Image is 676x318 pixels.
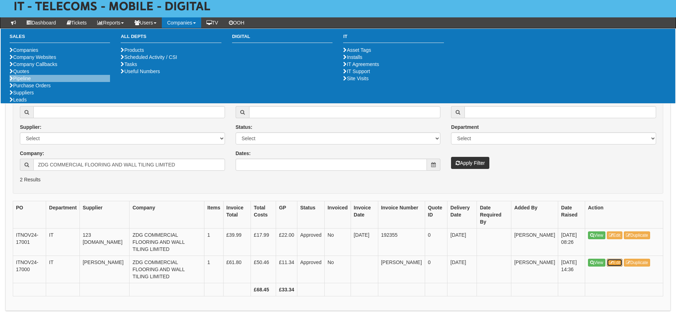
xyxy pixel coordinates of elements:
a: Tasks [121,61,137,67]
label: Company: [20,150,44,157]
a: View [588,259,605,267]
a: IT Support [343,68,370,74]
h3: All Depts [121,34,221,43]
label: Dates: [236,150,251,157]
td: [PERSON_NAME] [511,256,558,283]
th: PO [13,201,46,228]
th: Quote ID [425,201,447,228]
td: Approved [297,256,325,283]
h3: IT [343,34,444,43]
td: ZDG COMMERCIAL FLOORING AND WALL TILING LIMITED [130,256,204,283]
td: 1 [204,256,224,283]
label: Department [451,124,479,131]
th: Delivery Date [447,201,477,228]
a: Dashboard [21,17,61,28]
a: Purchase Orders [10,83,51,88]
a: Company Websites [10,54,56,60]
td: Approved [297,228,325,256]
th: GP [276,201,297,228]
h3: Sales [10,34,110,43]
th: Invoice Number [378,201,425,228]
td: [DATE] [447,228,477,256]
th: Invoice Total [223,201,251,228]
a: Leads [10,97,27,103]
a: Duplicate [624,231,650,239]
th: Total Costs [251,201,276,228]
a: Companies [10,47,38,53]
td: [PERSON_NAME] [511,228,558,256]
th: Action [585,201,663,228]
a: View [588,231,605,239]
a: Quotes [10,68,29,74]
a: Products [121,47,144,53]
td: £11.34 [276,256,297,283]
a: Reports [92,17,129,28]
a: Asset Tags [343,47,371,53]
th: Status [297,201,325,228]
a: IT Agreements [343,61,379,67]
td: 0 [425,228,447,256]
td: £22.00 [276,228,297,256]
td: £50.46 [251,256,276,283]
td: [DATE] [447,256,477,283]
th: Department [46,201,80,228]
th: Company [130,201,204,228]
a: Edit [607,231,623,239]
td: £39.99 [223,228,251,256]
td: [DATE] [351,228,378,256]
h3: Digital [232,34,332,43]
td: £61.80 [223,256,251,283]
td: [DATE] 14:36 [558,256,585,283]
th: £68.45 [251,283,276,296]
a: Useful Numbers [121,68,160,74]
th: Added By [511,201,558,228]
td: ZDG COMMERCIAL FLOORING AND WALL TILING LIMITED [130,228,204,256]
a: Scheduled Activity / CSI [121,54,177,60]
td: 192355 [378,228,425,256]
a: Users [129,17,162,28]
td: IT [46,228,80,256]
a: Tickets [61,17,92,28]
td: No [324,228,351,256]
a: Pipeline [10,76,31,81]
a: Suppliers [10,90,34,95]
label: Supplier: [20,124,42,131]
a: Edit [607,259,623,267]
label: Status: [236,124,252,131]
td: 0 [425,256,447,283]
a: Installs [343,54,362,60]
a: Companies [162,17,201,28]
th: Supplier [80,201,130,228]
th: Date Raised [558,201,585,228]
td: [DATE] 08:26 [558,228,585,256]
td: 1 [204,228,224,256]
a: Duplicate [624,259,650,267]
th: Items [204,201,224,228]
button: Apply Filter [451,157,489,169]
td: [PERSON_NAME] [378,256,425,283]
td: £17.99 [251,228,276,256]
a: Site Visits [343,76,368,81]
td: ITNOV24-17001 [13,228,46,256]
a: TV [201,17,224,28]
a: Company Callbacks [10,61,57,67]
td: 123 [DOMAIN_NAME] [80,228,130,256]
th: Date Required By [477,201,511,228]
p: 2 Results [20,176,656,183]
td: IT [46,256,80,283]
th: Invoiced [324,201,351,228]
th: Invoice Date [351,201,378,228]
a: OOH [224,17,250,28]
td: [PERSON_NAME] [80,256,130,283]
td: ITNOV24-17000 [13,256,46,283]
th: £33.34 [276,283,297,296]
td: No [324,256,351,283]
